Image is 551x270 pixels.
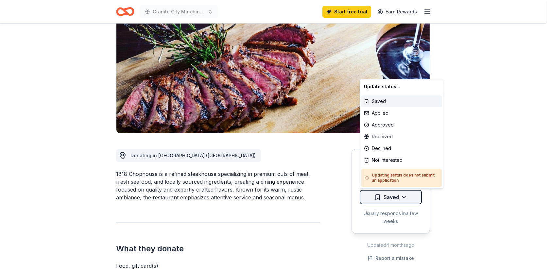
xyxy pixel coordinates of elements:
[361,131,442,143] div: Received
[365,173,438,183] h5: Updating status does not submit an application
[153,8,205,16] span: Granite City Marching Warriors Casino Night
[361,81,442,93] div: Update status...
[361,107,442,119] div: Applied
[361,143,442,154] div: Declined
[361,119,442,131] div: Approved
[361,95,442,107] div: Saved
[361,154,442,166] div: Not interested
